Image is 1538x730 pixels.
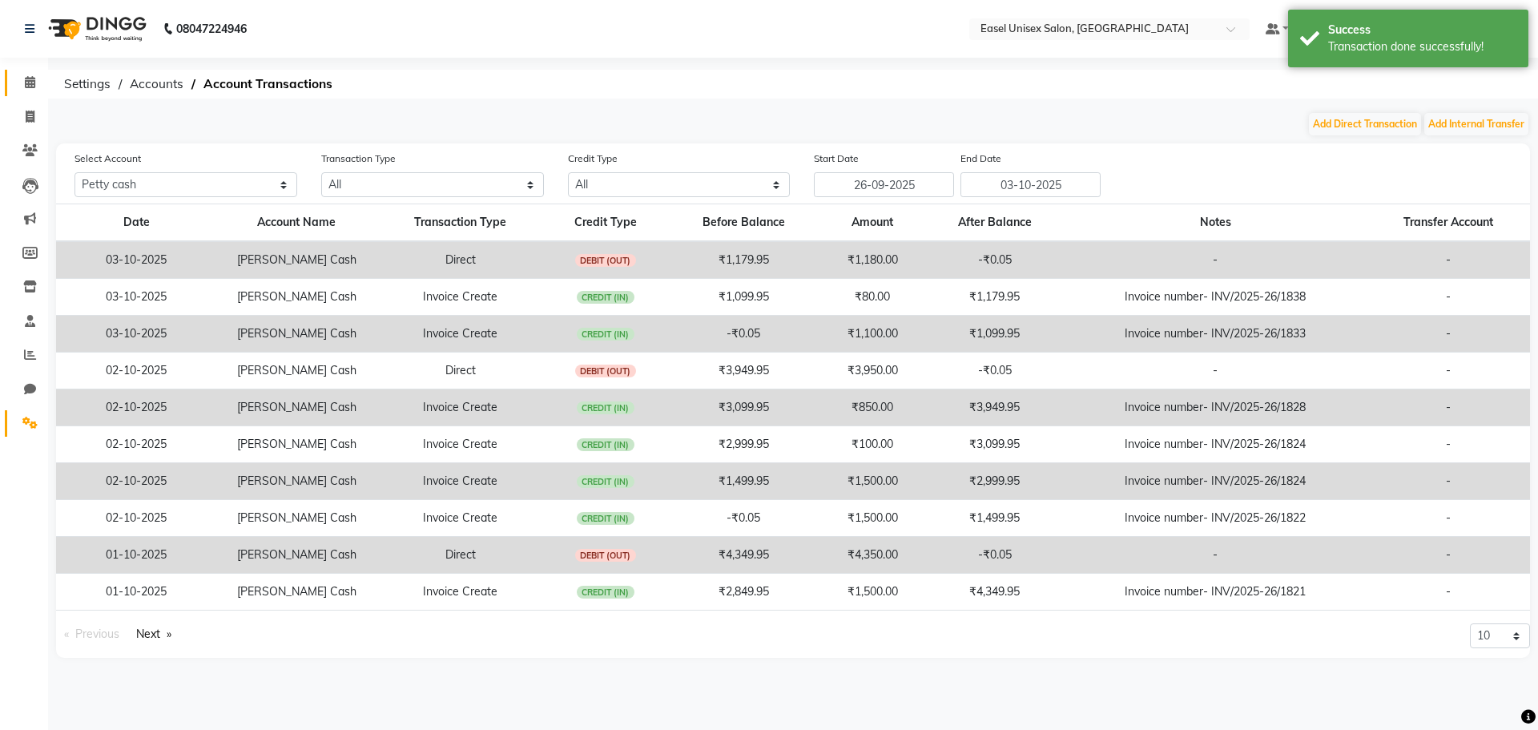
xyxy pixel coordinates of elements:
td: [PERSON_NAME] Cash [216,316,376,353]
span: DEBIT (OUT) [575,549,636,562]
div: Transaction done successfully! [1328,38,1516,55]
td: ₹3,099.95 [925,426,1065,463]
td: ₹3,950.00 [820,353,925,389]
td: ₹4,349.95 [925,574,1065,611]
td: [PERSON_NAME] Cash [216,279,376,316]
td: -₹0.05 [925,353,1065,389]
td: Invoice number- INV/2025-26/1821 [1065,574,1366,611]
td: ₹100.00 [820,426,925,463]
td: [PERSON_NAME] Cash [216,500,376,537]
td: 01-10-2025 [56,574,216,611]
td: [PERSON_NAME] Cash [216,389,376,426]
span: CREDIT (IN) [577,586,634,599]
td: Invoice number- INV/2025-26/1824 [1065,463,1366,500]
td: -₹0.05 [925,241,1065,279]
td: ₹1,179.95 [667,241,820,279]
td: ₹2,999.95 [925,463,1065,500]
td: [PERSON_NAME] Cash [216,463,376,500]
nav: Pagination [56,623,781,645]
th: Amount [820,204,925,242]
th: After Balance [925,204,1065,242]
td: - [1366,500,1530,537]
td: 03-10-2025 [56,279,216,316]
th: Account Name [216,204,376,242]
td: ₹1,180.00 [820,241,925,279]
td: Invoice number- INV/2025-26/1822 [1065,500,1366,537]
td: -₹0.05 [925,537,1065,574]
td: ₹4,349.95 [667,537,820,574]
td: ₹2,849.95 [667,574,820,611]
th: Transaction Type [376,204,544,242]
td: Invoice Create [376,316,544,353]
td: 02-10-2025 [56,500,216,537]
td: ₹1,499.95 [667,463,820,500]
td: - [1366,241,1530,279]
td: Invoice Create [376,500,544,537]
td: ₹3,099.95 [667,389,820,426]
td: ₹80.00 [820,279,925,316]
label: Start Date [814,151,859,166]
td: Invoice number- INV/2025-26/1828 [1065,389,1366,426]
img: logo [41,6,151,51]
td: - [1366,279,1530,316]
td: ₹1,500.00 [820,574,925,611]
td: ₹1,500.00 [820,500,925,537]
td: -₹0.05 [667,500,820,537]
div: Success [1328,22,1516,38]
input: Start Date [814,172,954,197]
td: ₹4,350.00 [820,537,925,574]
span: DEBIT (OUT) [575,254,636,267]
th: Credit Type [544,204,666,242]
td: ₹1,100.00 [820,316,925,353]
td: - [1366,574,1530,611]
b: 08047224946 [176,6,247,51]
td: Invoice Create [376,279,544,316]
td: 03-10-2025 [56,241,216,279]
td: [PERSON_NAME] Cash [216,537,376,574]
td: ₹3,949.95 [925,389,1065,426]
td: 02-10-2025 [56,389,216,426]
label: Transaction Type [321,151,396,166]
th: Transfer Account [1366,204,1530,242]
td: [PERSON_NAME] Cash [216,574,376,611]
td: Invoice Create [376,463,544,500]
td: Direct [376,537,544,574]
span: CREDIT (IN) [577,291,634,304]
td: ₹1,499.95 [925,500,1065,537]
td: Invoice Create [376,426,544,463]
td: - [1366,316,1530,353]
button: Add Internal Transfer [1424,113,1528,135]
span: Previous [75,627,119,641]
td: Invoice Create [376,389,544,426]
label: Select Account [74,151,141,166]
span: CREDIT (IN) [577,475,634,488]
td: - [1065,241,1366,279]
th: Before Balance [667,204,820,242]
td: [PERSON_NAME] Cash [216,353,376,389]
span: CREDIT (IN) [577,512,634,525]
td: Invoice number- INV/2025-26/1838 [1065,279,1366,316]
td: Direct [376,353,544,389]
td: 01-10-2025 [56,537,216,574]
span: CREDIT (IN) [577,401,634,414]
td: ₹2,999.95 [667,426,820,463]
td: - [1366,463,1530,500]
span: DEBIT (OUT) [575,365,636,377]
td: 02-10-2025 [56,353,216,389]
td: - [1366,389,1530,426]
span: CREDIT (IN) [577,438,634,451]
td: ₹1,179.95 [925,279,1065,316]
td: Invoice number- INV/2025-26/1824 [1065,426,1366,463]
td: - [1366,537,1530,574]
label: End Date [960,151,1001,166]
td: Direct [376,241,544,279]
td: Invoice Create [376,574,544,611]
td: ₹1,099.95 [925,316,1065,353]
td: 02-10-2025 [56,426,216,463]
td: ₹850.00 [820,389,925,426]
td: - [1065,353,1366,389]
input: End Date [960,172,1101,197]
td: - [1065,537,1366,574]
span: Account Transactions [195,70,340,99]
a: Next [128,623,179,645]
